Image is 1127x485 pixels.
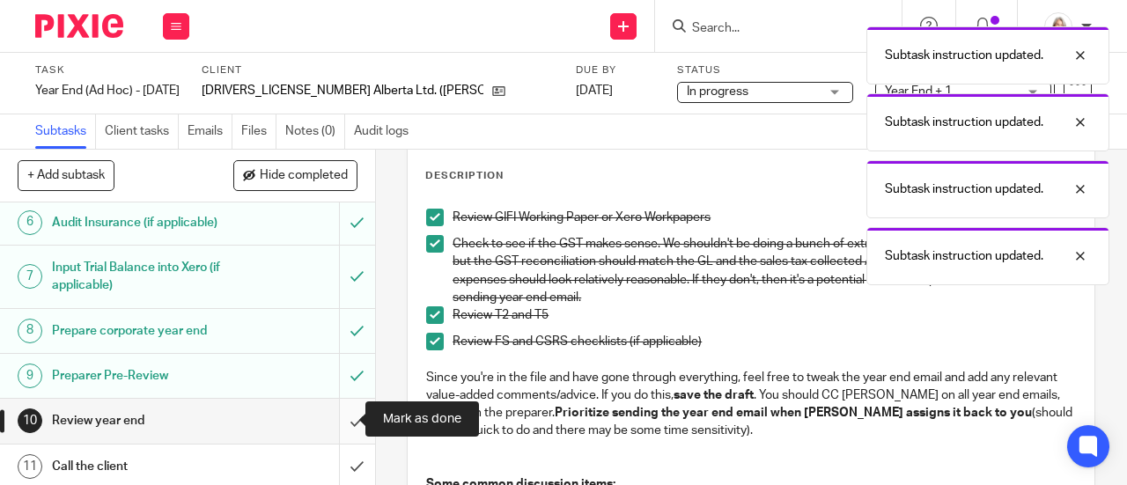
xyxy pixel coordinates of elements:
button: + Add subtask [18,160,114,190]
img: Pixie [35,14,123,38]
a: Emails [188,114,232,149]
h1: Input Trial Balance into Xero (if applicable) [52,254,232,299]
a: Notes (0) [285,114,345,149]
h1: Prepare corporate year end [52,318,232,344]
p: Subtask instruction updated. [885,114,1043,131]
strong: save the draft [674,389,754,401]
h1: Review year end [52,408,232,434]
a: Files [241,114,276,149]
p: Subtask instruction updated. [885,180,1043,198]
p: Review FS and CSRS checklists (if applicable) [453,333,1076,369]
a: Subtasks [35,114,96,149]
p: Subtask instruction updated. [885,47,1043,64]
p: Subtask instruction updated. [885,247,1043,265]
a: Client tasks [105,114,179,149]
label: Task [35,63,180,77]
label: Client [202,63,554,77]
a: Audit logs [354,114,417,149]
div: Year End (Ad Hoc) - [DATE] [35,82,180,99]
div: 10 [18,408,42,433]
div: 9 [18,364,42,388]
img: Screenshot%202023-11-02%20134555.png [1044,12,1072,40]
button: Hide completed [233,160,357,190]
div: Year End (Ad Hoc) - May 2025 [35,82,180,99]
div: 7 [18,264,42,289]
span: Hide completed [260,169,348,183]
h1: Call the client [52,453,232,480]
h1: Preparer Pre-Review [52,363,232,389]
h1: Audit Insurance (if applicable) [52,209,232,236]
div: 6 [18,210,42,235]
strong: Prioritize sending the year end email when [PERSON_NAME] assigns it back to you [555,407,1032,419]
p: Review T2 and T5 [453,306,1076,324]
div: 8 [18,319,42,343]
p: [DRIVERS_LICENSE_NUMBER] Alberta Ltd. ([PERSON_NAME]) [202,82,483,99]
p: Description [425,169,504,183]
div: 11 [18,454,42,479]
p: Review GIFI Working Paper or Xero Workpapers [453,209,1076,226]
p: Check to see if the GST makes sense. We shouldn't be doing a bunch of extra sales tax work for ad... [453,235,1076,306]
